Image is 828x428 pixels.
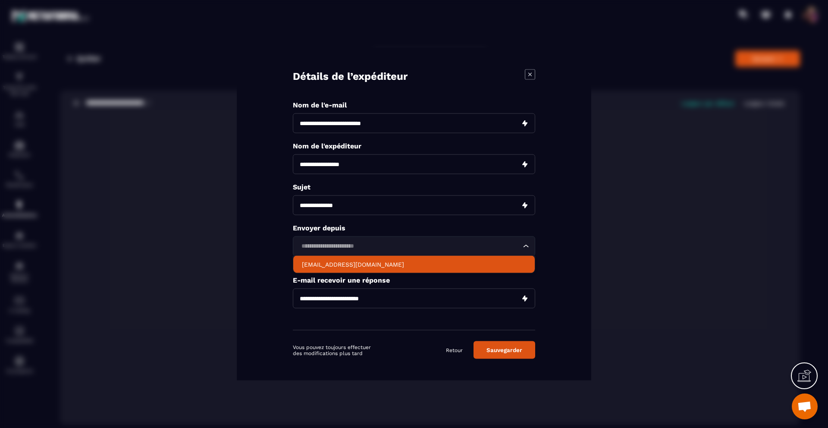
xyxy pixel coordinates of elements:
p: Vous pouvez toujours effectuer des modifications plus tard [293,344,373,356]
div: Ouvrir le chat [792,393,818,419]
button: Sauvegarder [474,341,535,359]
h4: Détails de l’expéditeur [293,69,408,84]
p: Nom de l'expéditeur [293,142,535,150]
p: contact@pascalyogayur.fr [302,260,526,269]
p: Envoyer depuis [293,224,535,232]
input: Search for option [298,242,521,251]
a: Retour [446,346,463,353]
p: Sujet [293,183,535,191]
p: E-mail recevoir une réponse [293,276,535,284]
p: Nom de l'e-mail [293,101,535,109]
div: Search for option [293,236,535,256]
